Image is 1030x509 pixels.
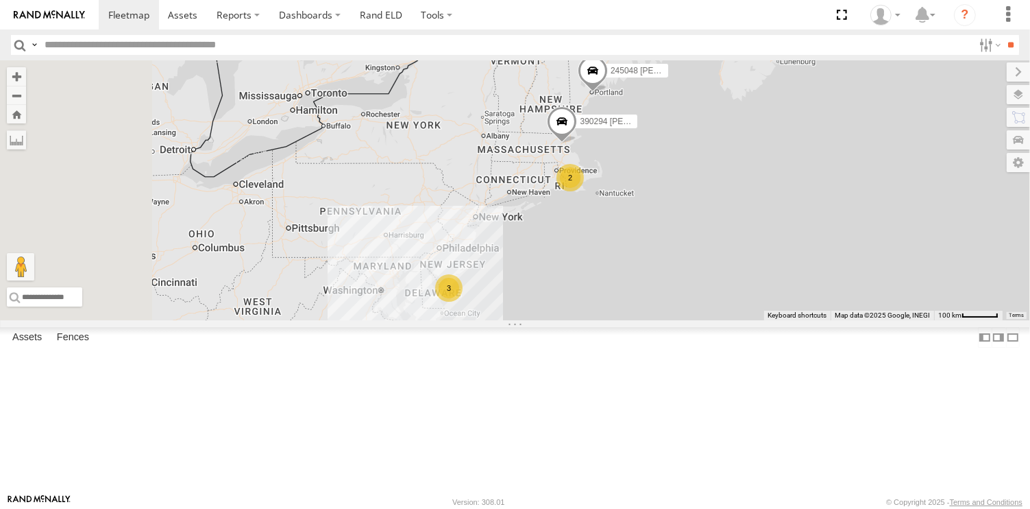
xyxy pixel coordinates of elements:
span: 245048 [PERSON_NAME] [610,66,707,75]
label: Hide Summary Table [1006,327,1020,347]
label: Fences [50,328,96,347]
div: Version: 308.01 [452,498,504,506]
label: Map Settings [1007,153,1030,172]
div: 3 [435,274,463,302]
label: Search Query [29,35,40,55]
button: Keyboard shortcuts [768,311,826,320]
a: Terms (opens in new tab) [1009,313,1024,318]
a: Visit our Website [8,495,71,509]
span: Map data ©2025 Google, INEGI [835,311,930,319]
button: Zoom in [7,67,26,86]
button: Zoom Home [7,105,26,123]
button: Zoom out [7,86,26,105]
button: Map Scale: 100 km per 50 pixels [934,311,1003,320]
label: Measure [7,130,26,150]
div: 2 [556,164,584,191]
span: 100 km [938,311,961,319]
button: Drag Pegman onto the map to open Street View [7,253,34,281]
span: 390294 [PERSON_NAME] [580,117,677,126]
label: Dock Summary Table to the Left [978,327,992,347]
img: rand-logo.svg [14,10,85,20]
i: ? [954,4,976,26]
label: Dock Summary Table to the Right [992,327,1005,347]
a: Terms and Conditions [950,498,1022,506]
div: Dale Gerhard [866,5,905,25]
label: Assets [5,328,49,347]
div: © Copyright 2025 - [886,498,1022,506]
label: Search Filter Options [974,35,1003,55]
